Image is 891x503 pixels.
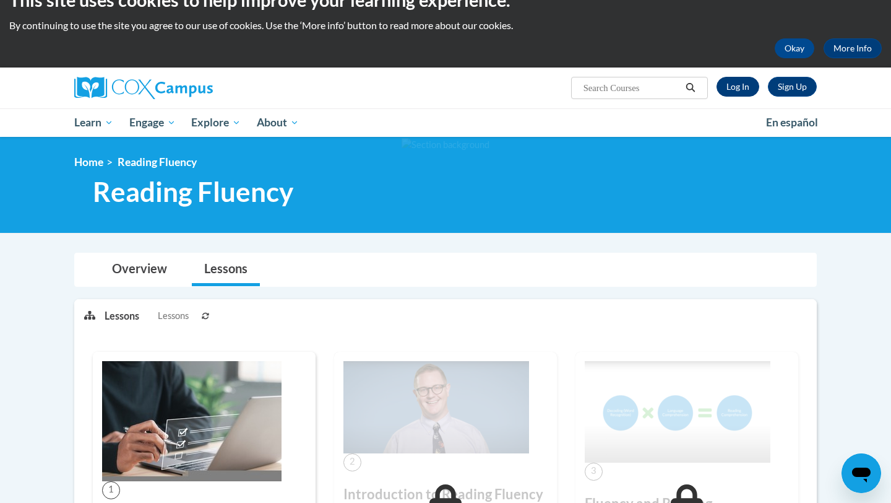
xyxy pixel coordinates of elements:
[118,155,197,168] span: Reading Fluency
[121,108,184,137] a: Engage
[74,115,113,130] span: Learn
[775,38,814,58] button: Okay
[343,453,361,471] span: 2
[681,81,700,95] button: Search
[249,108,307,137] a: About
[758,110,826,136] a: En español
[768,77,817,97] a: Register
[74,77,309,99] a: Cox Campus
[343,361,529,453] img: Course Image
[183,108,249,137] a: Explore
[191,115,241,130] span: Explore
[102,361,282,481] img: Course Image
[93,175,293,208] span: Reading Fluency
[129,115,176,130] span: Engage
[766,116,818,129] span: En español
[257,115,299,130] span: About
[66,108,121,137] a: Learn
[841,453,881,493] iframe: Button to launch messaging window
[192,253,260,286] a: Lessons
[402,138,489,152] img: Section background
[717,77,759,97] a: Log In
[105,309,139,323] p: Lessons
[585,361,770,463] img: Course Image
[9,19,882,32] p: By continuing to use the site you agree to our use of cookies. Use the ‘More info’ button to read...
[582,81,681,95] input: Search Courses
[56,108,835,137] div: Main menu
[74,77,213,99] img: Cox Campus
[585,463,603,481] span: 3
[824,38,882,58] a: More Info
[102,481,120,499] span: 1
[158,309,189,323] span: Lessons
[74,155,103,168] a: Home
[100,253,179,286] a: Overview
